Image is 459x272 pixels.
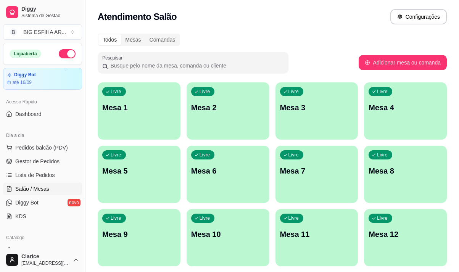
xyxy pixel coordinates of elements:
[10,50,41,58] div: Loja aberta
[15,246,37,254] span: Produtos
[3,232,82,244] div: Catálogo
[359,55,447,70] button: Adicionar mesa ou comanda
[15,185,49,193] span: Salão / Mesas
[98,146,180,203] button: LivreMesa 5
[3,251,82,269] button: Clarice[EMAIL_ADDRESS][DOMAIN_NAME]
[102,229,176,240] p: Mesa 9
[3,108,82,120] a: Dashboard
[191,102,265,113] p: Mesa 2
[102,166,176,176] p: Mesa 5
[3,244,82,256] a: Produtos
[280,229,354,240] p: Mesa 11
[377,215,388,221] p: Livre
[15,171,55,179] span: Lista de Pedidos
[59,49,76,58] button: Alterar Status
[187,82,269,140] button: LivreMesa 2
[98,82,180,140] button: LivreMesa 1
[15,110,42,118] span: Dashboard
[14,72,36,78] article: Diggy Bot
[10,28,17,36] span: B
[15,144,68,151] span: Pedidos balcão (PDV)
[23,28,66,36] div: BIG ESFIHA AR ...
[275,82,358,140] button: LivreMesa 3
[21,253,70,260] span: Clarice
[21,260,70,266] span: [EMAIL_ADDRESS][DOMAIN_NAME]
[187,146,269,203] button: LivreMesa 6
[288,89,299,95] p: Livre
[275,146,358,203] button: LivreMesa 7
[191,229,265,240] p: Mesa 10
[3,24,82,40] button: Select a team
[102,102,176,113] p: Mesa 1
[15,199,39,206] span: Diggy Bot
[102,55,125,61] label: Pesquisar
[3,210,82,222] a: KDS
[3,183,82,195] a: Salão / Mesas
[98,11,177,23] h2: Atendimento Salão
[187,209,269,266] button: LivreMesa 10
[390,9,447,24] button: Configurações
[21,6,79,13] span: Diggy
[145,34,180,45] div: Comandas
[191,166,265,176] p: Mesa 6
[364,146,447,203] button: LivreMesa 8
[288,215,299,221] p: Livre
[275,209,358,266] button: LivreMesa 11
[111,152,121,158] p: Livre
[121,34,145,45] div: Mesas
[111,215,121,221] p: Livre
[364,82,447,140] button: LivreMesa 4
[3,142,82,154] button: Pedidos balcão (PDV)
[364,209,447,266] button: LivreMesa 12
[111,89,121,95] p: Livre
[369,102,442,113] p: Mesa 4
[15,212,26,220] span: KDS
[108,62,284,69] input: Pesquisar
[280,166,354,176] p: Mesa 7
[98,34,121,45] div: Todos
[369,229,442,240] p: Mesa 12
[3,169,82,181] a: Lista de Pedidos
[3,129,82,142] div: Dia a dia
[200,89,210,95] p: Livre
[200,152,210,158] p: Livre
[288,152,299,158] p: Livre
[369,166,442,176] p: Mesa 8
[3,196,82,209] a: Diggy Botnovo
[3,3,82,21] a: DiggySistema de Gestão
[15,158,60,165] span: Gestor de Pedidos
[98,209,180,266] button: LivreMesa 9
[21,13,79,19] span: Sistema de Gestão
[3,96,82,108] div: Acesso Rápido
[3,68,82,90] a: Diggy Botaté 16/09
[377,89,388,95] p: Livre
[280,102,354,113] p: Mesa 3
[377,152,388,158] p: Livre
[3,155,82,167] a: Gestor de Pedidos
[13,79,32,85] article: até 16/09
[200,215,210,221] p: Livre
